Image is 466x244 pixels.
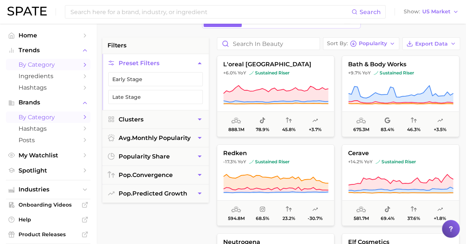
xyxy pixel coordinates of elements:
[282,127,295,132] span: 45.8%
[119,60,159,67] span: Preset Filters
[119,134,191,141] span: monthly popularity
[19,84,78,91] span: Hashtags
[102,54,209,72] button: Preset Filters
[286,205,292,214] span: popularity convergence: Low Convergence
[312,116,318,125] span: popularity predicted growth: Uncertain
[19,61,78,68] span: by Category
[19,186,78,193] span: Industries
[217,150,334,157] span: redken
[19,73,78,80] span: Ingredients
[228,127,244,132] span: 888.1m
[119,171,173,178] span: convergence
[348,159,363,164] span: +14.2%
[119,134,132,141] abbr: average
[356,116,366,125] span: average monthly popularity: Very High Popularity
[411,205,417,214] span: popularity convergence: Low Convergence
[356,205,366,214] span: average monthly popularity: Very High Popularity
[381,216,394,221] span: 69.4%
[19,99,78,106] span: Brands
[217,61,334,68] span: l'oreal [GEOGRAPHIC_DATA]
[434,216,446,221] span: +1.8%
[19,231,78,238] span: Product Releases
[437,116,443,125] span: popularity predicted growth: Uncertain
[327,41,348,46] span: Sort By
[108,41,126,50] span: filters
[342,61,459,68] span: bath & body works
[434,127,446,132] span: +3.5%
[6,97,90,108] button: Brands
[6,45,90,56] button: Trends
[6,30,90,41] a: Home
[6,59,90,70] a: by Category
[6,199,90,210] a: Onboarding Videos
[407,216,420,221] span: 37.6%
[359,41,387,46] span: Popularity
[108,90,203,104] button: Late Stage
[374,70,414,76] span: sustained riser
[348,70,361,76] span: +9.7%
[312,205,318,214] span: popularity predicted growth: Uncertain
[223,159,237,164] span: -17.3%
[360,9,381,16] span: Search
[323,37,399,50] button: Sort ByPopularity
[19,201,78,208] span: Onboarding Videos
[231,116,241,125] span: average monthly popularity: Very High Popularity
[342,56,459,137] button: bath & body works+9.7% YoYsustained risersustained riser675.3m83.4%46.3%+3.5%
[342,150,459,157] span: cerave
[353,127,369,132] span: 675.3m
[342,144,459,226] button: cerave+14.2% YoYsustained risersustained riser581.7m69.4%37.6%+1.8%
[422,10,450,14] span: US Market
[228,216,245,221] span: 594.8m
[415,41,448,47] span: Export Data
[6,150,90,161] a: My Watchlist
[102,147,209,166] button: popularity share
[238,70,246,76] span: YoY
[108,72,203,86] button: Early Stage
[119,116,143,123] span: Clusters
[19,125,78,132] span: Hashtags
[119,190,187,197] span: predicted growth
[309,127,321,132] span: +3.7%
[437,205,443,214] span: popularity predicted growth: Uncertain
[19,114,78,121] span: by Category
[102,129,209,147] button: avg.monthly popularity
[404,10,420,14] span: Show
[6,214,90,225] a: Help
[102,166,209,184] button: pop.convergence
[256,216,269,221] span: 68.5%
[19,216,78,223] span: Help
[402,37,460,50] button: Export Data
[282,216,295,221] span: 23.2%
[6,229,90,240] a: Product Releases
[260,205,265,214] span: popularity share: Instagram
[249,70,290,76] span: sustained riser
[256,127,269,132] span: 78.9%
[407,127,420,132] span: 46.3%
[376,159,416,165] span: sustained riser
[364,159,373,165] span: YoY
[6,165,90,176] a: Spotlight
[231,205,241,214] span: average monthly popularity: Very High Popularity
[411,116,417,125] span: popularity convergence: Medium Convergence
[7,7,47,16] img: SPATE
[19,137,78,144] span: Posts
[402,7,460,17] button: ShowUS Market
[223,70,237,76] span: +6.0%
[70,6,351,18] input: Search here for a brand, industry, or ingredient
[6,123,90,134] a: Hashtags
[19,152,78,159] span: My Watchlist
[381,127,394,132] span: 83.4%
[362,70,371,76] span: YoY
[119,190,132,197] abbr: popularity index
[249,71,254,75] img: sustained riser
[6,111,90,123] a: by Category
[217,144,334,226] button: redken-17.3% YoYsustained risersustained riser594.8m68.5%23.2%-30.7%
[6,184,90,195] button: Industries
[19,47,78,54] span: Trends
[260,116,265,125] span: popularity share: TikTok
[6,70,90,82] a: Ingredients
[354,216,369,221] span: 581.7m
[308,216,323,221] span: -30.7%
[384,205,390,214] span: popularity share: TikTok
[6,82,90,93] a: Hashtags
